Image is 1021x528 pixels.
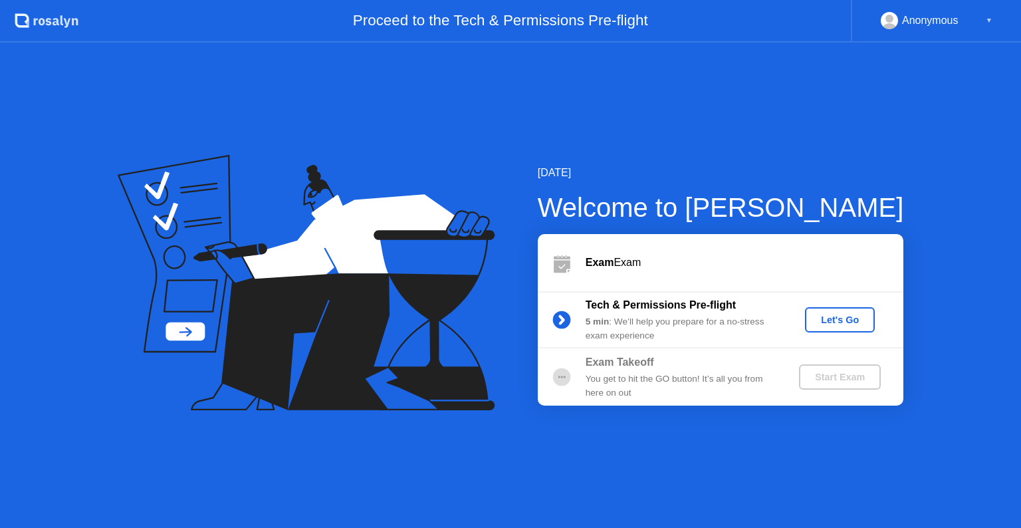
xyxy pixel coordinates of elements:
[810,315,869,325] div: Let's Go
[538,165,904,181] div: [DATE]
[586,257,614,268] b: Exam
[799,364,881,390] button: Start Exam
[586,372,777,400] div: You get to hit the GO button! It’s all you from here on out
[586,255,903,271] div: Exam
[586,356,654,368] b: Exam Takeoff
[538,188,904,227] div: Welcome to [PERSON_NAME]
[586,315,777,342] div: : We’ll help you prepare for a no-stress exam experience
[986,12,992,29] div: ▼
[586,299,736,311] b: Tech & Permissions Pre-flight
[586,317,610,327] b: 5 min
[805,307,875,332] button: Let's Go
[804,372,875,382] div: Start Exam
[902,12,959,29] div: Anonymous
